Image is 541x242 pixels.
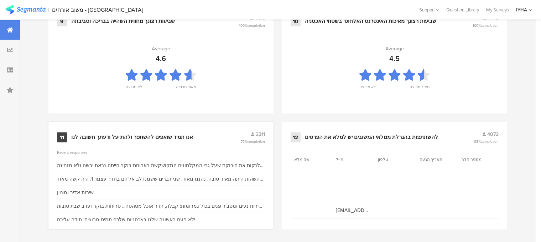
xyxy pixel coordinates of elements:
[57,162,265,169] div: לנקות את הירוקת שעל גבי המקלחונים המקושקשת בארוחת בוקר הייתה נראת יבשה ולא מזמינה חוץ מזה הכל היה...
[48,6,50,14] div: |
[126,84,142,94] div: לא מרוצה
[462,156,494,163] section: מספר חדר
[481,23,499,28] span: completion
[481,139,499,144] span: completion
[390,53,400,64] div: 4.5
[247,23,265,28] span: completion
[305,134,438,141] div: להשתתפות בהגרלת ממלאי המשובים יש למלא את הפרטים
[378,156,410,163] section: טלפון
[291,16,301,26] div: 10
[385,45,404,52] div: Average
[420,156,452,163] section: תאריך הגעה
[71,134,193,141] div: אנו תמיד שואפים להשתפר ולהתייעל ודעתך חשובה לנו
[52,6,144,13] div: משוב אורחים - [GEOGRAPHIC_DATA]
[241,139,265,144] span: 75%
[57,16,67,26] div: 9
[516,6,527,13] div: IYHA
[294,156,326,163] section: שם מלא
[336,156,368,163] section: מייל
[487,131,499,138] span: 4072
[156,53,166,64] div: 4.6
[57,150,265,155] div: Recent responses
[57,189,94,196] div: שירות אדיב ומצוין
[71,18,175,25] div: שביעות רצונך מחווית השהייה בבריכה וסביבתה
[474,139,499,144] span: 93%
[443,6,483,13] a: Question Library
[57,216,195,223] div: לא פעם ראשונה שלנו באכסניות שלכם תמיס מרוצים! תודה עליכם!
[57,132,67,142] div: 11
[57,202,265,210] div: אירוח נעים ומסביר פנים בכול נמרומות: קבלה, חדר אוכל מטהטח... טרוחות בוקר וערב שבת טובות מאוד, ארו...
[305,18,436,25] div: שביעות רצונך מאיכות האינטרנט האלחוטי בשטחי האכסניה
[360,84,376,94] div: לא מרוצה
[483,6,513,13] a: My Surveys
[5,5,46,14] img: segmanta logo
[152,45,170,52] div: Average
[256,131,265,138] span: 3311
[247,139,265,144] span: completion
[336,207,370,214] span: [EMAIL_ADDRESS][DOMAIN_NAME]
[239,23,265,28] span: 100%
[419,4,439,15] div: Support
[57,175,265,183] div: השהות היתה מאוד טובה, נהננו מאוד. שני דברים ששמנו לב אליהם בחדר עצמו: 1. היה קשה מאוד לשלוט במזגן...
[176,84,196,94] div: מאוד מרוצה
[473,23,499,28] span: 100%
[410,84,430,94] div: מאוד מרוצה
[291,132,301,142] div: 12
